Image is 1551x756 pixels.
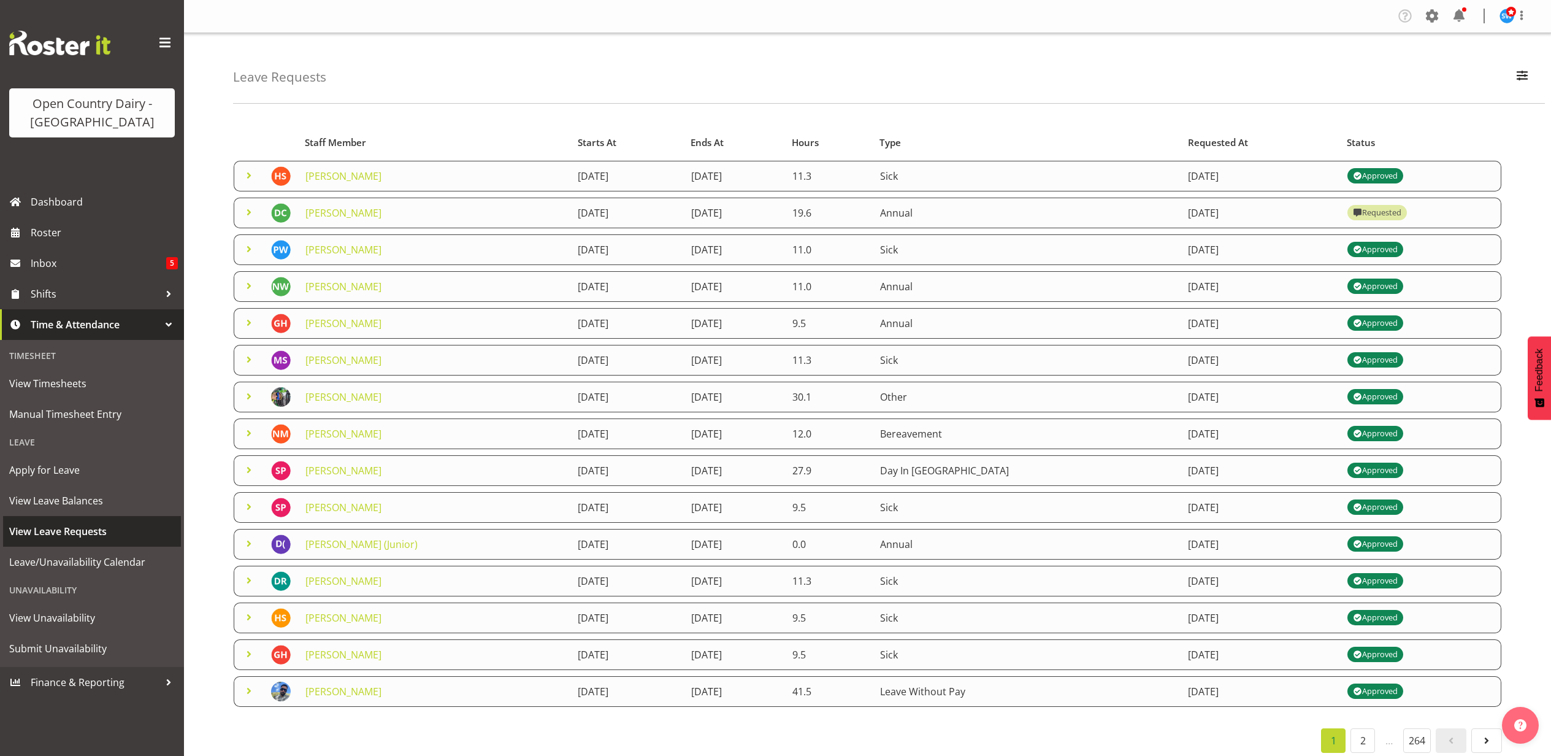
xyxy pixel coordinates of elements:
span: Staff Member [305,136,366,150]
a: View Leave Balances [3,485,181,516]
span: Submit Unavailability [9,639,175,658]
td: [DATE] [684,492,785,523]
img: bhupinder-dhaliwale520c7e83d2cff55cd0c5581e3f2827c.png [271,682,291,701]
td: [DATE] [1181,345,1339,376]
a: [PERSON_NAME] [305,390,381,404]
td: [DATE] [1181,198,1339,228]
div: Approved [1353,500,1397,515]
a: 2 [1350,728,1375,753]
span: Apply for Leave [9,461,175,479]
td: [DATE] [684,603,785,633]
td: [DATE] [684,271,785,302]
a: Apply for Leave [3,455,181,485]
td: [DATE] [570,455,683,486]
td: 11.3 [785,161,873,191]
a: [PERSON_NAME] [305,427,381,441]
td: Annual [873,308,1181,339]
td: 27.9 [785,455,873,486]
img: manjinder-singh9511.jpg [271,350,291,370]
a: [PERSON_NAME] [305,280,381,293]
span: Requested At [1188,136,1248,150]
td: 9.5 [785,603,873,633]
a: [PERSON_NAME] [305,243,381,256]
span: Ends At [691,136,724,150]
td: [DATE] [570,418,683,449]
td: Day In [GEOGRAPHIC_DATA] [873,455,1181,486]
td: [DATE] [570,234,683,265]
td: 41.5 [785,676,873,707]
td: Sick [873,345,1181,376]
span: Roster [31,223,178,242]
span: Starts At [578,136,616,150]
div: Leave [3,430,181,455]
a: Submit Unavailability [3,633,181,664]
td: Annual [873,271,1181,302]
td: [DATE] [570,529,683,560]
a: [PERSON_NAME] [305,206,381,220]
a: [PERSON_NAME] [305,464,381,477]
td: Sick [873,234,1181,265]
span: View Leave Balances [9,492,175,510]
td: [DATE] [1181,382,1339,412]
td: [DATE] [684,566,785,596]
td: 9.5 [785,308,873,339]
span: Type [879,136,901,150]
td: [DATE] [1181,455,1339,486]
span: 5 [166,257,178,269]
td: 9.5 [785,639,873,670]
a: [PERSON_NAME] [305,574,381,588]
div: Timesheet [3,343,181,368]
td: Annual [873,198,1181,228]
td: [DATE] [684,234,785,265]
span: View Unavailability [9,609,175,627]
td: [DATE] [570,198,683,228]
td: 9.5 [785,492,873,523]
img: stephen-parsons10323.jpg [271,498,291,517]
span: Manual Timesheet Entry [9,405,175,423]
td: Sick [873,566,1181,596]
div: Approved [1353,426,1397,441]
img: harshdeep-singh11237.jpg [271,608,291,628]
span: Finance & Reporting [31,673,159,692]
div: Approved [1353,169,1397,183]
img: garry-hooper10132.jpg [271,645,291,665]
td: [DATE] [1181,234,1339,265]
img: garry-hooper10132.jpg [271,314,291,333]
td: [DATE] [570,308,683,339]
span: Time & Attendance [31,315,159,334]
div: Requested [1353,206,1401,220]
td: Sick [873,161,1181,191]
span: Shifts [31,285,159,303]
td: [DATE] [570,492,683,523]
td: [DATE] [570,382,683,412]
td: [DATE] [684,382,785,412]
td: Other [873,382,1181,412]
img: david-junior-foote11706.jpg [271,534,291,554]
td: [DATE] [1181,418,1339,449]
td: Sick [873,639,1181,670]
span: View Leave Requests [9,522,175,541]
span: View Timesheets [9,374,175,393]
td: 11.0 [785,271,873,302]
td: Leave Without Pay [873,676,1181,707]
div: Approved [1353,647,1397,662]
td: 11.0 [785,234,873,265]
img: stephen-parsons10323.jpg [271,461,291,480]
td: [DATE] [570,603,683,633]
td: [DATE] [570,345,683,376]
div: Approved [1353,316,1397,331]
div: Unavailability [3,577,181,603]
td: [DATE] [684,161,785,191]
div: Approved [1353,537,1397,552]
a: [PERSON_NAME] [305,501,381,514]
div: Approved [1353,390,1397,404]
span: Dashboard [31,193,178,211]
a: [PERSON_NAME] [305,611,381,625]
td: [DATE] [570,566,683,596]
h4: Leave Requests [233,70,326,84]
td: Annual [873,529,1181,560]
td: Sick [873,603,1181,633]
span: Status [1347,136,1375,150]
div: Approved [1353,611,1397,625]
td: [DATE] [570,271,683,302]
